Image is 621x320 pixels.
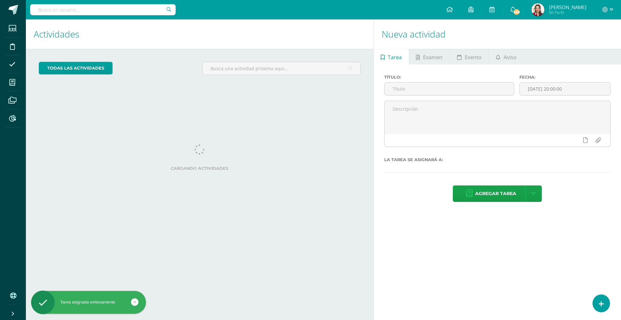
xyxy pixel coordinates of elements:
input: Fecha de entrega [520,83,610,95]
input: Busca un usuario... [30,4,176,15]
img: 3d76adc30b48004051957964178a098e.png [531,3,544,16]
a: todas las Actividades [39,62,113,74]
a: Examen [409,49,450,64]
span: Aviso [504,50,517,65]
label: Fecha: [519,75,611,80]
span: [PERSON_NAME] [549,4,586,10]
input: Título [385,83,514,95]
h1: Actividades [34,19,366,49]
a: Aviso [489,49,523,64]
label: La tarea se asignará a: [384,157,611,162]
span: Tarea [388,50,402,65]
span: Mi Perfil [549,10,586,15]
label: Título: [384,75,514,80]
a: Tarea [374,49,409,64]
label: Cargando actividades [39,166,361,171]
h1: Nueva actividad [382,19,613,49]
input: Busca una actividad próxima aquí... [202,62,360,75]
div: Tarea asignada exitosamente [31,299,146,305]
span: Agregar tarea [475,186,516,202]
span: Evento [465,50,482,65]
span: Examen [423,50,442,65]
a: Evento [450,49,488,64]
span: 469 [513,8,520,16]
